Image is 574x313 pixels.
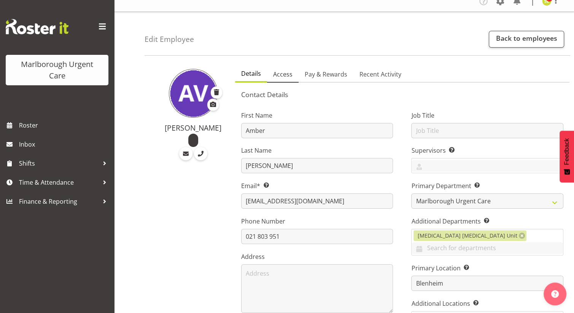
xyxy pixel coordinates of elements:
h4: [PERSON_NAME] [161,124,226,132]
label: Address [241,252,393,261]
a: Email Employee [179,147,192,160]
label: Email* [241,181,393,190]
input: Search for departments [412,242,563,254]
h5: Contact Details [241,90,563,99]
label: Phone Number [241,217,393,226]
label: Supervisors [411,146,563,155]
input: Job Title [411,123,563,138]
label: Primary Location [411,263,563,273]
span: Pay & Rewards [305,70,347,79]
span: Access [273,70,293,79]
label: Additional Locations [411,299,563,308]
span: Feedback [563,138,570,165]
label: Job Title [411,111,563,120]
span: Time & Attendance [19,177,99,188]
span: Shifts [19,158,99,169]
input: Phone Number [241,229,393,244]
span: [MEDICAL_DATA] [MEDICAL_DATA] Unit [418,232,517,240]
img: Rosterit website logo [6,19,68,34]
label: First Name [241,111,393,120]
input: Last Name [241,158,393,173]
input: First Name [241,123,393,138]
h4: Edit Employee [145,35,194,43]
span: Inbox [19,139,110,150]
label: Primary Department [411,181,563,190]
span: Roster [19,120,110,131]
img: amber-venning-slater11903.jpg [169,69,218,118]
label: Additional Departments [411,217,563,226]
a: Call Employee [194,147,207,160]
span: Details [241,69,261,78]
button: Feedback - Show survey [560,131,574,182]
div: Marlborough Urgent Care [13,59,101,81]
span: Finance & Reporting [19,196,99,207]
a: Back to employees [489,31,564,48]
span: Recent Activity [359,70,401,79]
img: help-xxl-2.png [551,290,559,298]
label: Last Name [241,146,393,155]
input: Email Address [241,193,393,209]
